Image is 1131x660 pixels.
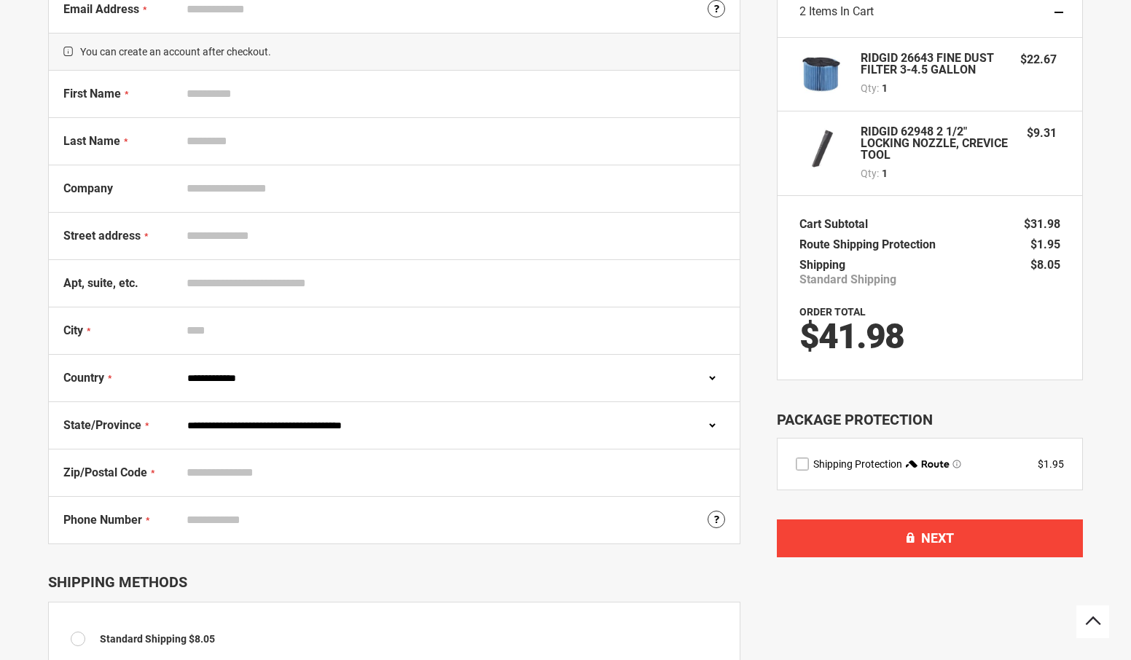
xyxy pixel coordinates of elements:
[799,235,943,255] th: Route Shipping Protection
[63,87,121,101] span: First Name
[777,409,1083,431] div: Package Protection
[799,315,904,357] span: $41.98
[63,276,138,290] span: Apt, suite, etc.
[63,323,83,337] span: City
[1027,126,1057,140] span: $9.31
[1020,52,1057,66] span: $22.67
[63,229,141,243] span: Street address
[809,4,874,18] span: Items in Cart
[799,258,845,272] span: Shipping
[63,181,113,195] span: Company
[63,134,120,148] span: Last Name
[777,519,1083,557] button: Next
[861,126,1012,161] strong: RIDGID 62948 2 1/2" LOCKING NOZZLE, CREVICE TOOL
[882,81,888,95] span: 1
[189,633,215,645] span: $8.05
[845,140,1131,660] iframe: LiveChat chat widget
[63,418,141,432] span: State/Province
[49,33,740,71] span: You can create an account after checkout.
[63,465,147,479] span: Zip/Postal Code
[48,573,740,591] div: Shipping Methods
[63,371,104,385] span: Country
[63,513,142,527] span: Phone Number
[63,2,139,16] span: Email Address
[796,457,1064,471] div: route shipping protection selector element
[799,214,875,235] th: Cart Subtotal
[813,458,902,470] span: Shipping Protection
[861,82,877,94] span: Qty
[100,633,187,645] span: Standard Shipping
[799,272,896,287] span: Standard Shipping
[799,4,806,18] span: 2
[799,52,843,96] img: RIDGID 26643 FINE DUST FILTER 3-4.5 GALLON
[799,306,866,318] strong: Order Total
[799,126,843,170] img: RIDGID 62948 2 1/2" LOCKING NOZZLE, CREVICE TOOL
[861,52,1006,76] strong: RIDGID 26643 FINE DUST FILTER 3-4.5 GALLON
